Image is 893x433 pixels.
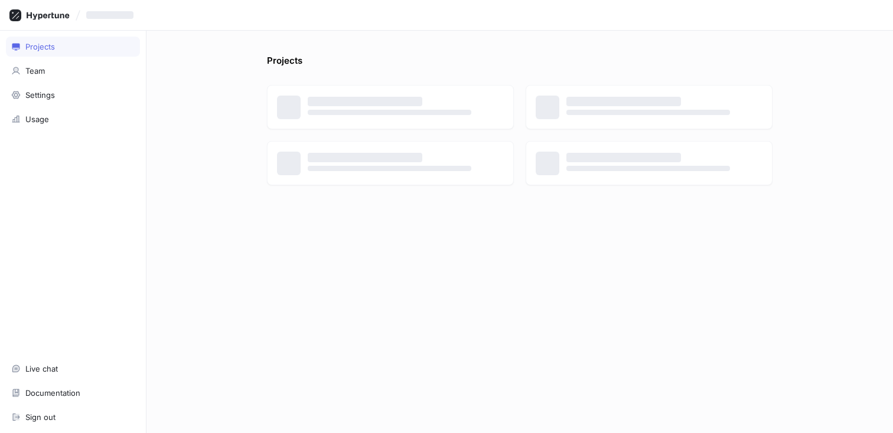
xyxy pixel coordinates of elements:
[566,153,681,162] span: ‌
[25,42,55,51] div: Projects
[308,166,471,171] span: ‌
[308,153,422,162] span: ‌
[566,110,730,115] span: ‌
[25,412,56,422] div: Sign out
[566,166,730,171] span: ‌
[6,85,140,105] a: Settings
[566,97,681,106] span: ‌
[25,66,45,76] div: Team
[308,97,422,106] span: ‌
[6,109,140,129] a: Usage
[25,364,58,373] div: Live chat
[267,54,302,73] p: Projects
[6,383,140,403] a: Documentation
[25,388,80,398] div: Documentation
[25,90,55,100] div: Settings
[86,11,133,19] span: ‌
[6,37,140,57] a: Projects
[25,114,49,124] div: Usage
[6,61,140,81] a: Team
[308,110,471,115] span: ‌
[82,5,143,25] button: ‌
